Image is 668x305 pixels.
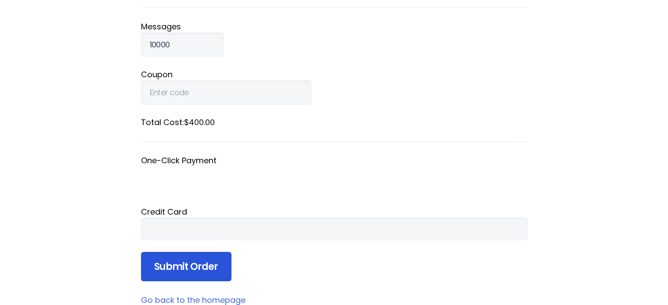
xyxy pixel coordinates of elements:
[141,21,527,32] label: Message s
[141,32,224,57] input: Qty
[141,80,311,105] input: Enter code
[150,224,519,234] iframe: To enrich screen reader interactions, please activate Accessibility in Grammarly extension settings
[141,166,527,194] iframe: Secure payment button frame
[141,116,527,128] label: Total Cost: $400.00
[141,206,527,218] div: Credit Card
[141,68,527,80] label: Coupon
[141,155,527,194] fieldset: One-Click Payment
[141,252,231,282] input: Submit Order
